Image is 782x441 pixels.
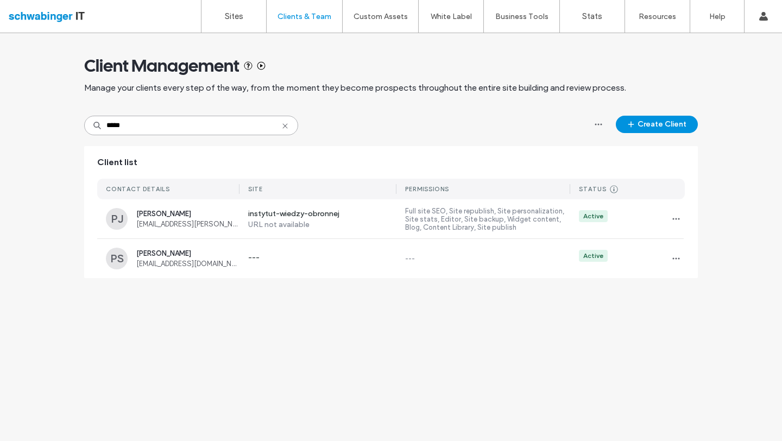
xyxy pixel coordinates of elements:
div: CONTACT DETAILS [106,185,170,193]
label: Full site SEO, Site republish, Site personalization, Site stats, Editor, Site backup, Widget cont... [405,207,570,231]
span: [PERSON_NAME] [136,249,239,257]
span: Hilfe [24,8,48,17]
label: Resources [639,12,676,21]
label: --- [405,255,570,263]
span: Client Management [84,55,239,77]
div: PJ [106,208,128,230]
label: instytut-wiedzy-obronnej [248,209,397,220]
label: Business Tools [495,12,548,21]
label: Sites [225,11,243,21]
label: White Label [431,12,472,21]
label: Help [709,12,726,21]
div: STATUS [579,185,607,193]
a: PS[PERSON_NAME][EMAIL_ADDRESS][DOMAIN_NAME]------Active [97,239,685,278]
div: SITE [248,185,263,193]
div: Active [583,251,603,261]
div: PS [106,248,128,269]
span: [PERSON_NAME] [136,210,239,218]
label: Stats [582,11,602,21]
label: Custom Assets [354,12,408,21]
span: [EMAIL_ADDRESS][PERSON_NAME][DOMAIN_NAME] [136,220,239,228]
button: Create Client [616,116,698,133]
div: Active [583,211,603,221]
span: [EMAIL_ADDRESS][DOMAIN_NAME] [136,260,239,268]
label: URL not available [248,220,397,229]
span: Manage your clients every step of the way, from the moment they become prospects throughout the e... [84,82,626,94]
label: --- [248,253,396,264]
a: PJ[PERSON_NAME][EMAIL_ADDRESS][PERSON_NAME][DOMAIN_NAME]instytut-wiedzy-obronnejURL not available... [97,199,685,239]
label: Clients & Team [278,12,331,21]
div: PERMISSIONS [405,185,449,193]
span: Client list [97,156,137,168]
